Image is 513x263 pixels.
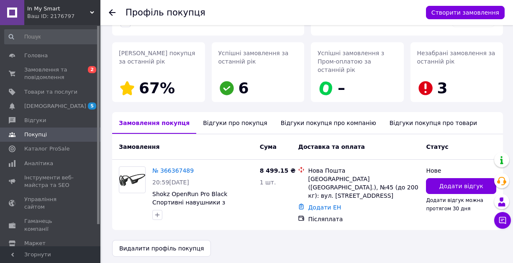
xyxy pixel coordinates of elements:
[24,145,69,153] span: Каталог ProSale
[274,112,383,134] div: Відгуки покупця про компанію
[27,13,100,20] div: Ваш ID: 2176797
[24,66,77,81] span: Замовлення та повідомлення
[308,166,419,175] div: Нова Пошта
[112,112,196,134] div: Замовлення покупця
[437,79,448,97] span: 3
[426,197,483,212] span: Додати відгук можна протягом 30 дня
[24,174,77,189] span: Інструменти веб-майстра та SEO
[338,79,345,97] span: –
[24,131,47,138] span: Покупці
[109,8,115,17] div: Повернутися назад
[218,50,289,65] span: Успішні замовлення за останній рік
[308,175,419,200] div: [GEOGRAPHIC_DATA] ([GEOGRAPHIC_DATA].), №45 (до 200 кг): вул. [STREET_ADDRESS]
[417,50,495,65] span: Незабрані замовлення за останній рік
[126,8,205,18] h1: Профіль покупця
[88,102,96,110] span: 5
[196,112,274,134] div: Відгуки про покупця
[119,50,195,65] span: [PERSON_NAME] покупця за останній рік
[260,179,276,186] span: 1 шт.
[112,240,211,257] button: Видалити профіль покупця
[139,79,175,97] span: 67%
[298,143,365,150] span: Доставка та оплата
[318,50,384,73] span: Успішні замовлення з Пром-оплатою за останній рік
[152,179,189,186] span: 20:59[DATE]
[24,240,46,247] span: Маркет
[119,143,159,150] span: Замовлення
[24,88,77,96] span: Товари та послуги
[152,191,227,214] a: Shokz OpenRun Pro Black Спортивні навушники з кістковою провідністю
[308,204,341,211] a: Додати ЕН
[439,182,483,190] span: Додати відгук
[24,102,86,110] span: [DEMOGRAPHIC_DATA]
[88,66,96,73] span: 2
[152,167,194,174] a: № 366367489
[24,52,48,59] span: Головна
[24,117,46,124] span: Відгуки
[260,143,277,150] span: Cума
[260,167,296,174] span: 8 499.15 ₴
[119,174,145,186] img: Фото товару
[119,166,146,193] a: Фото товару
[308,215,419,223] div: Післяплата
[27,5,90,13] span: In My Smart
[4,29,99,44] input: Пошук
[24,160,53,167] span: Аналітика
[426,6,505,19] button: Створити замовлення
[24,217,77,232] span: Гаманець компанії
[426,143,448,150] span: Статус
[426,166,496,175] div: Нове
[239,79,249,97] span: 6
[426,178,496,194] button: Додати відгук
[494,212,511,229] button: Чат з покупцем
[24,196,77,211] span: Управління сайтом
[383,112,484,134] div: Відгуки покупця про товари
